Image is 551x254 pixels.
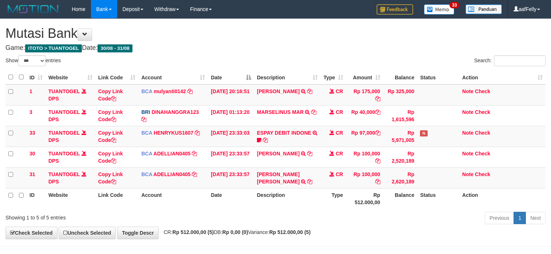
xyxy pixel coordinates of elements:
[514,212,526,224] a: 1
[48,171,80,177] a: TUANTOGEL
[346,70,383,84] th: Amount: activate to sort column ascending
[459,70,546,84] th: Action: activate to sort column ascending
[5,227,58,239] a: Check Selected
[462,171,473,177] a: Note
[459,188,546,209] th: Action
[27,70,45,84] th: ID: activate to sort column ascending
[375,179,380,184] a: Copy Rp 100,000 to clipboard
[383,126,417,147] td: Rp 5,971,005
[25,44,82,52] span: ITOTO > TUANTOGEL
[254,70,321,84] th: Description: activate to sort column ascending
[465,4,502,14] img: panduan.png
[5,55,61,66] label: Show entries
[5,4,61,15] img: MOTION_logo.png
[336,88,343,94] span: CR
[98,44,132,52] span: 30/08 - 31/08
[45,147,95,167] td: DPS
[18,55,45,66] select: Showentries
[29,151,35,156] span: 30
[98,109,123,122] a: Copy Link Code
[5,44,546,52] h4: Game: Date:
[475,151,490,156] a: Check
[154,171,191,177] a: ADELLIAN0405
[151,109,199,115] a: DINAHANGGRA123
[141,130,152,136] span: BCA
[257,171,300,184] a: [PERSON_NAME] [PERSON_NAME]
[192,151,197,156] a: Copy ADELLIAN0405 to clipboard
[29,171,35,177] span: 31
[375,109,380,115] a: Copy Rp 40,000 to clipboard
[336,171,343,177] span: CR
[346,167,383,188] td: Rp 100,000
[307,88,312,94] a: Copy JAJA JAHURI to clipboard
[383,70,417,84] th: Balance
[475,88,490,94] a: Check
[59,227,116,239] a: Uncheck Selected
[45,84,95,106] td: DPS
[187,88,193,94] a: Copy mulyanti0142 to clipboard
[141,151,152,156] span: BCA
[417,188,459,209] th: Status
[141,109,150,115] span: BRI
[346,105,383,126] td: Rp 40,000
[95,188,139,209] th: Link Code
[98,130,123,143] a: Copy Link Code
[485,212,514,224] a: Previous
[462,88,473,94] a: Note
[321,188,346,209] th: Type
[141,88,152,94] span: BCA
[383,105,417,126] td: Rp 1,615,596
[417,70,459,84] th: Status
[346,126,383,147] td: Rp 97,000
[5,26,546,41] h1: Mutasi Bank
[346,188,383,209] th: Rp 512.000,00
[474,55,546,66] label: Search:
[475,109,490,115] a: Check
[208,84,254,106] td: [DATE] 20:16:51
[526,212,546,224] a: Next
[346,84,383,106] td: Rp 175,000
[48,151,80,156] a: TUANTOGEL
[154,130,193,136] a: HENRYKUS1607
[48,130,80,136] a: TUANTOGEL
[154,88,186,94] a: mulyanti0142
[257,151,300,156] a: [PERSON_NAME]
[257,130,311,136] a: ESPAY DEBIT INDONE
[192,171,197,177] a: Copy ADELLIAN0405 to clipboard
[95,70,139,84] th: Link Code: activate to sort column ascending
[346,147,383,167] td: Rp 100,000
[462,130,473,136] a: Note
[45,105,95,126] td: DPS
[307,151,312,156] a: Copy MUHAMAD RIFAI to clipboard
[222,229,248,235] strong: Rp 0,00 (0)
[138,188,208,209] th: Account
[117,227,159,239] a: Toggle Descr
[27,188,45,209] th: ID
[160,229,311,235] span: CR: DB: Variance:
[494,55,546,66] input: Search:
[208,126,254,147] td: [DATE] 23:33:03
[208,105,254,126] td: [DATE] 01:13:20
[257,88,300,94] a: [PERSON_NAME]
[383,167,417,188] td: Rp 2,620,189
[208,167,254,188] td: [DATE] 23:33:57
[269,229,311,235] strong: Rp 512.000,00 (5)
[375,130,380,136] a: Copy Rp 97,000 to clipboard
[475,171,490,177] a: Check
[141,116,146,122] a: Copy DINAHANGGRA123 to clipboard
[254,188,321,209] th: Description
[154,151,191,156] a: ADELLIAN0405
[45,70,95,84] th: Website: activate to sort column ascending
[475,130,490,136] a: Check
[29,130,35,136] span: 33
[29,88,32,94] span: 1
[321,70,346,84] th: Type: activate to sort column ascending
[208,188,254,209] th: Date
[462,109,473,115] a: Note
[195,130,200,136] a: Copy HENRYKUS1607 to clipboard
[45,126,95,147] td: DPS
[45,188,95,209] th: Website
[208,70,254,84] th: Date: activate to sort column descending
[29,109,32,115] span: 3
[98,171,123,184] a: Copy Link Code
